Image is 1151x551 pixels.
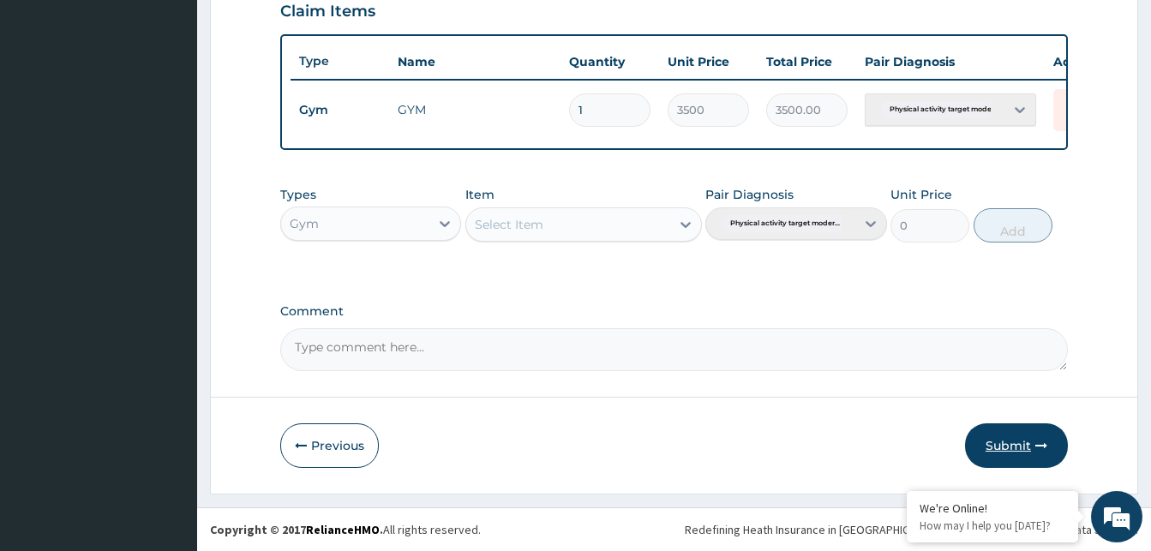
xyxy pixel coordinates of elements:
[291,94,389,126] td: Gym
[920,518,1065,533] p: How may I help you today?
[965,423,1068,468] button: Submit
[561,45,659,79] th: Quantity
[197,507,1151,551] footer: All rights reserved.
[659,45,758,79] th: Unit Price
[32,86,69,129] img: d_794563401_company_1708531726252_794563401
[856,45,1045,79] th: Pair Diagnosis
[290,215,319,232] div: Gym
[705,186,794,203] label: Pair Diagnosis
[99,166,237,339] span: We're online!
[920,500,1065,516] div: We're Online!
[1045,45,1130,79] th: Actions
[280,423,379,468] button: Previous
[475,216,543,233] div: Select Item
[758,45,856,79] th: Total Price
[280,304,1068,319] label: Comment
[280,188,316,202] label: Types
[210,522,383,537] strong: Copyright © 2017 .
[974,208,1052,243] button: Add
[890,186,952,203] label: Unit Price
[306,522,380,537] a: RelianceHMO
[465,186,495,203] label: Item
[281,9,322,50] div: Minimize live chat window
[389,45,561,79] th: Name
[685,521,1138,538] div: Redefining Heath Insurance in [GEOGRAPHIC_DATA] using Telemedicine and Data Science!
[89,96,288,118] div: Chat with us now
[9,368,327,428] textarea: Type your message and hit 'Enter'
[291,45,389,77] th: Type
[280,3,375,21] h3: Claim Items
[389,93,561,127] td: GYM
